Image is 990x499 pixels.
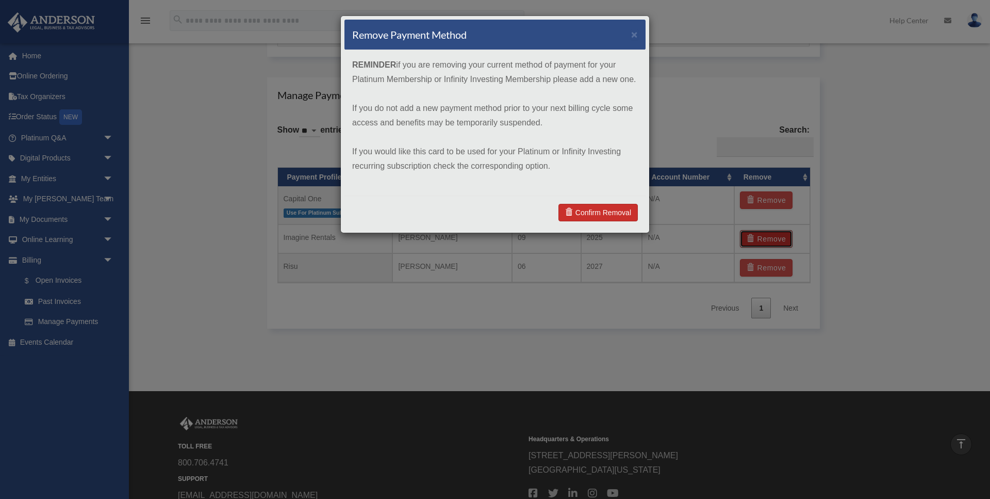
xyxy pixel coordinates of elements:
[631,29,638,40] button: ×
[352,27,467,42] h4: Remove Payment Method
[352,144,638,173] p: If you would like this card to be used for your Platinum or Infinity Investing recurring subscrip...
[352,60,396,69] strong: REMINDER
[352,101,638,130] p: If you do not add a new payment method prior to your next billing cycle some access and benefits ...
[558,204,638,221] a: Confirm Removal
[344,50,646,196] div: if you are removing your current method of payment for your Platinum Membership or Infinity Inves...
